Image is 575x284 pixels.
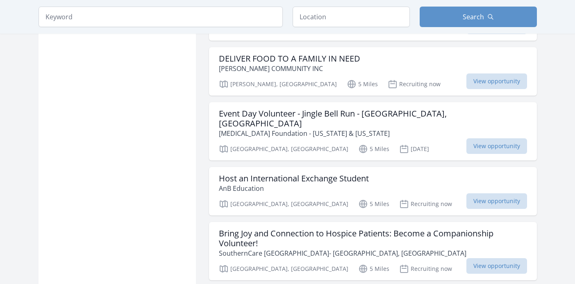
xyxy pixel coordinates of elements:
[219,174,369,183] h3: Host an International Exchange Student
[358,144,389,154] p: 5 Miles
[463,12,484,22] span: Search
[347,79,378,89] p: 5 Miles
[209,47,537,96] a: DELIVER FOOD TO A FAMILY IN NEED [PERSON_NAME] COMMUNITY INC [PERSON_NAME], [GEOGRAPHIC_DATA] 5 M...
[219,248,527,258] p: SouthernCare [GEOGRAPHIC_DATA]- [GEOGRAPHIC_DATA], [GEOGRAPHIC_DATA]
[466,73,527,89] span: View opportunity
[466,193,527,209] span: View opportunity
[209,167,537,215] a: Host an International Exchange Student AnB Education [GEOGRAPHIC_DATA], [GEOGRAPHIC_DATA] 5 Miles...
[219,128,527,138] p: [MEDICAL_DATA] Foundation - [US_STATE] & [US_STATE]
[219,199,348,209] p: [GEOGRAPHIC_DATA], [GEOGRAPHIC_DATA]
[219,144,348,154] p: [GEOGRAPHIC_DATA], [GEOGRAPHIC_DATA]
[399,199,452,209] p: Recruiting now
[358,199,389,209] p: 5 Miles
[388,79,441,89] p: Recruiting now
[219,79,337,89] p: [PERSON_NAME], [GEOGRAPHIC_DATA]
[219,229,527,248] h3: Bring Joy and Connection to Hospice Patients: Become a Companionship Volunteer!
[358,264,389,274] p: 5 Miles
[209,222,537,280] a: Bring Joy and Connection to Hospice Patients: Become a Companionship Volunteer! SouthernCare [GEO...
[466,258,527,274] span: View opportunity
[219,64,360,73] p: [PERSON_NAME] COMMUNITY INC
[219,109,527,128] h3: Event Day Volunteer - Jingle Bell Run - [GEOGRAPHIC_DATA], [GEOGRAPHIC_DATA]
[39,7,283,27] input: Keyword
[399,144,429,154] p: [DATE]
[219,264,348,274] p: [GEOGRAPHIC_DATA], [GEOGRAPHIC_DATA]
[420,7,537,27] button: Search
[209,102,537,160] a: Event Day Volunteer - Jingle Bell Run - [GEOGRAPHIC_DATA], [GEOGRAPHIC_DATA] [MEDICAL_DATA] Found...
[219,183,369,193] p: AnB Education
[219,54,360,64] h3: DELIVER FOOD TO A FAMILY IN NEED
[399,264,452,274] p: Recruiting now
[293,7,410,27] input: Location
[466,138,527,154] span: View opportunity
